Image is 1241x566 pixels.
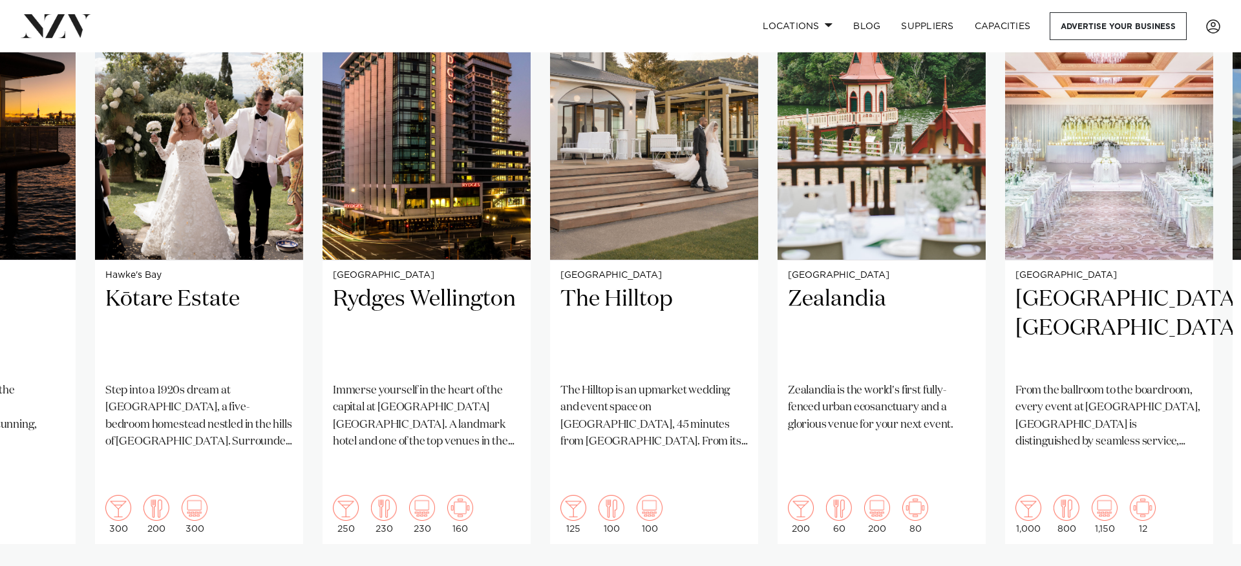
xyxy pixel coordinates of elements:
[333,271,520,280] small: [GEOGRAPHIC_DATA]
[447,495,473,521] img: meeting.png
[1130,495,1156,534] div: 12
[826,495,852,534] div: 60
[333,495,359,534] div: 250
[788,383,975,434] p: Zealandia is the world's first fully-fenced urban ecosanctuary and a glorious venue for your next...
[182,495,207,534] div: 300
[599,495,624,534] div: 100
[560,383,748,450] p: The Hilltop is an upmarket wedding and event space on [GEOGRAPHIC_DATA], 45 minutes from [GEOGRAP...
[1015,495,1041,521] img: cocktail.png
[1015,271,1203,280] small: [GEOGRAPHIC_DATA]
[964,12,1041,40] a: Capacities
[637,495,663,534] div: 100
[1130,495,1156,521] img: meeting.png
[1054,495,1079,521] img: dining.png
[560,285,748,372] h2: The Hilltop
[788,495,814,521] img: cocktail.png
[1092,495,1118,521] img: theatre.png
[105,271,293,280] small: Hawke's Bay
[637,495,663,521] img: theatre.png
[447,495,473,534] div: 160
[560,495,586,521] img: cocktail.png
[902,495,928,521] img: meeting.png
[1015,495,1041,534] div: 1,000
[788,271,975,280] small: [GEOGRAPHIC_DATA]
[182,495,207,521] img: theatre.png
[371,495,397,534] div: 230
[409,495,435,534] div: 230
[143,495,169,521] img: dining.png
[1015,383,1203,450] p: From the ballroom to the boardroom, every event at [GEOGRAPHIC_DATA], [GEOGRAPHIC_DATA] is distin...
[1050,12,1187,40] a: Advertise your business
[788,495,814,534] div: 200
[560,271,748,280] small: [GEOGRAPHIC_DATA]
[105,495,131,534] div: 300
[864,495,890,521] img: theatre.png
[333,285,520,372] h2: Rydges Wellington
[1015,285,1203,372] h2: [GEOGRAPHIC_DATA], [GEOGRAPHIC_DATA]
[333,495,359,521] img: cocktail.png
[752,12,843,40] a: Locations
[1054,495,1079,534] div: 800
[21,14,91,37] img: nzv-logo.png
[333,383,520,450] p: Immerse yourself in the heart of the capital at [GEOGRAPHIC_DATA] [GEOGRAPHIC_DATA]. A landmark h...
[105,383,293,450] p: Step into a 1920s dream at [GEOGRAPHIC_DATA], a five-bedroom homestead nestled in the hills of [G...
[891,12,964,40] a: SUPPLIERS
[560,495,586,534] div: 125
[105,285,293,372] h2: Kōtare Estate
[371,495,397,521] img: dining.png
[143,495,169,534] div: 200
[599,495,624,521] img: dining.png
[409,495,435,521] img: theatre.png
[826,495,852,521] img: dining.png
[843,12,891,40] a: BLOG
[902,495,928,534] div: 80
[1092,495,1118,534] div: 1,150
[788,285,975,372] h2: Zealandia
[105,495,131,521] img: cocktail.png
[864,495,890,534] div: 200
